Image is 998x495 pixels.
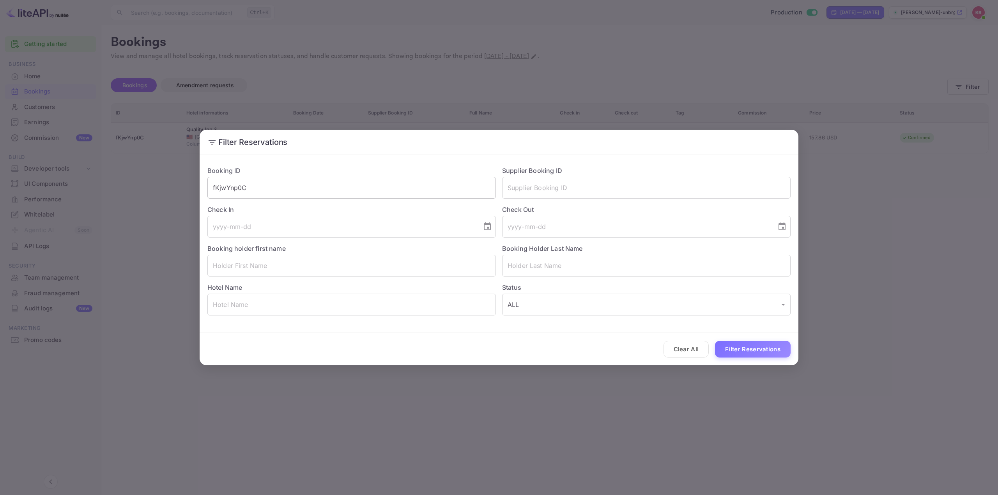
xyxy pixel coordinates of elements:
button: Clear All [664,341,709,358]
input: Hotel Name [207,294,496,315]
input: yyyy-mm-dd [207,216,476,238]
div: ALL [502,294,791,315]
button: Choose date [480,219,495,234]
input: Holder First Name [207,255,496,277]
label: Check In [207,205,496,214]
label: Booking ID [207,167,241,174]
h2: Filter Reservations [200,130,798,155]
label: Booking holder first name [207,245,286,252]
input: Supplier Booking ID [502,177,791,199]
label: Supplier Booking ID [502,167,562,174]
label: Hotel Name [207,284,242,291]
input: Booking ID [207,177,496,199]
button: Choose date [774,219,790,234]
input: yyyy-mm-dd [502,216,771,238]
button: Filter Reservations [715,341,791,358]
input: Holder Last Name [502,255,791,277]
label: Check Out [502,205,791,214]
label: Booking Holder Last Name [502,245,583,252]
label: Status [502,283,791,292]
